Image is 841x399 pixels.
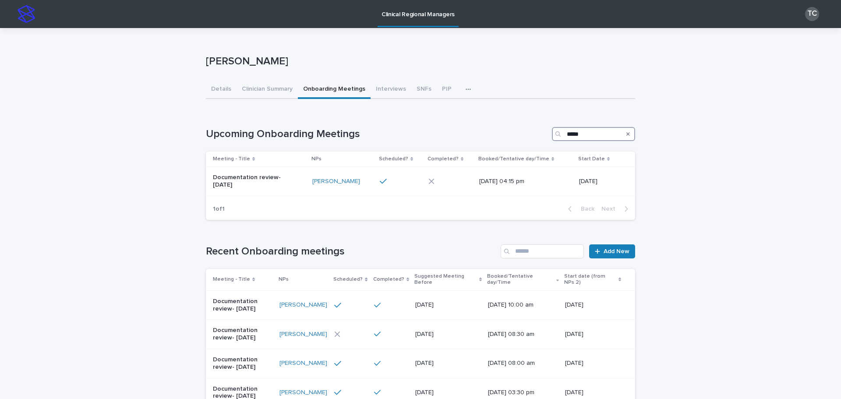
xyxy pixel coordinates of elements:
p: [DATE] [579,178,621,185]
p: Meeting - Title [213,154,250,164]
p: [DATE] [415,360,478,367]
p: Scheduled? [379,154,408,164]
a: Add New [589,244,635,258]
p: Scheduled? [333,275,363,284]
a: [PERSON_NAME] [279,389,327,396]
p: Documentation review- [DATE] [213,174,286,189]
div: TC [805,7,819,21]
p: [DATE] [415,331,478,338]
p: [DATE] 08:00 am [488,360,551,367]
p: [PERSON_NAME] [206,55,632,68]
a: [PERSON_NAME] [312,178,360,185]
button: Onboarding Meetings [298,81,371,99]
p: NPs [311,154,322,164]
button: Back [561,205,598,213]
p: [DATE] 03:30 pm [488,389,551,396]
tr: Documentation review- [DATE][PERSON_NAME] [DATE][DATE] 10:00 am[DATE] [206,290,635,320]
p: Suggested Meeting Before [414,272,477,288]
h1: Recent Onboarding meetings [206,245,497,258]
button: Clinician Summary [237,81,298,99]
p: [DATE] 04:15 pm [479,178,552,185]
span: Next [601,206,621,212]
h1: Upcoming Onboarding Meetings [206,128,548,141]
button: Interviews [371,81,411,99]
p: Start Date [578,154,605,164]
p: Completed? [373,275,404,284]
p: Documentation review- [DATE] [213,298,272,313]
p: Booked/Tentative day/Time [478,154,549,164]
button: SNFs [411,81,437,99]
p: Completed? [428,154,459,164]
p: [DATE] 08:30 am [488,331,551,338]
a: [PERSON_NAME] [279,301,327,309]
input: Search [501,244,584,258]
tr: Documentation review- [DATE][PERSON_NAME] [DATE] 04:15 pm[DATE] [206,167,635,196]
p: 1 of 1 [206,198,232,220]
p: Start date (from NPs 2) [564,272,616,288]
button: PIP [437,81,457,99]
button: Next [598,205,635,213]
button: Details [206,81,237,99]
p: [DATE] [415,389,478,396]
p: [DATE] [565,301,621,309]
img: stacker-logo-s-only.png [18,5,35,23]
a: [PERSON_NAME] [279,360,327,367]
span: Back [576,206,594,212]
a: [PERSON_NAME] [279,331,327,338]
tr: Documentation review- [DATE][PERSON_NAME] [DATE][DATE] 08:30 am[DATE] [206,320,635,349]
p: [DATE] [565,389,621,396]
p: Meeting - Title [213,275,250,284]
input: Search [552,127,635,141]
p: Booked/Tentative day/Time [487,272,554,288]
p: [DATE] [565,331,621,338]
p: [DATE] [415,301,478,309]
p: Documentation review- [DATE] [213,356,272,371]
p: [DATE] [565,360,621,367]
p: Documentation review- [DATE] [213,327,272,342]
tr: Documentation review- [DATE][PERSON_NAME] [DATE][DATE] 08:00 am[DATE] [206,349,635,378]
span: Add New [604,248,629,254]
p: NPs [279,275,289,284]
p: [DATE] 10:00 am [488,301,551,309]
